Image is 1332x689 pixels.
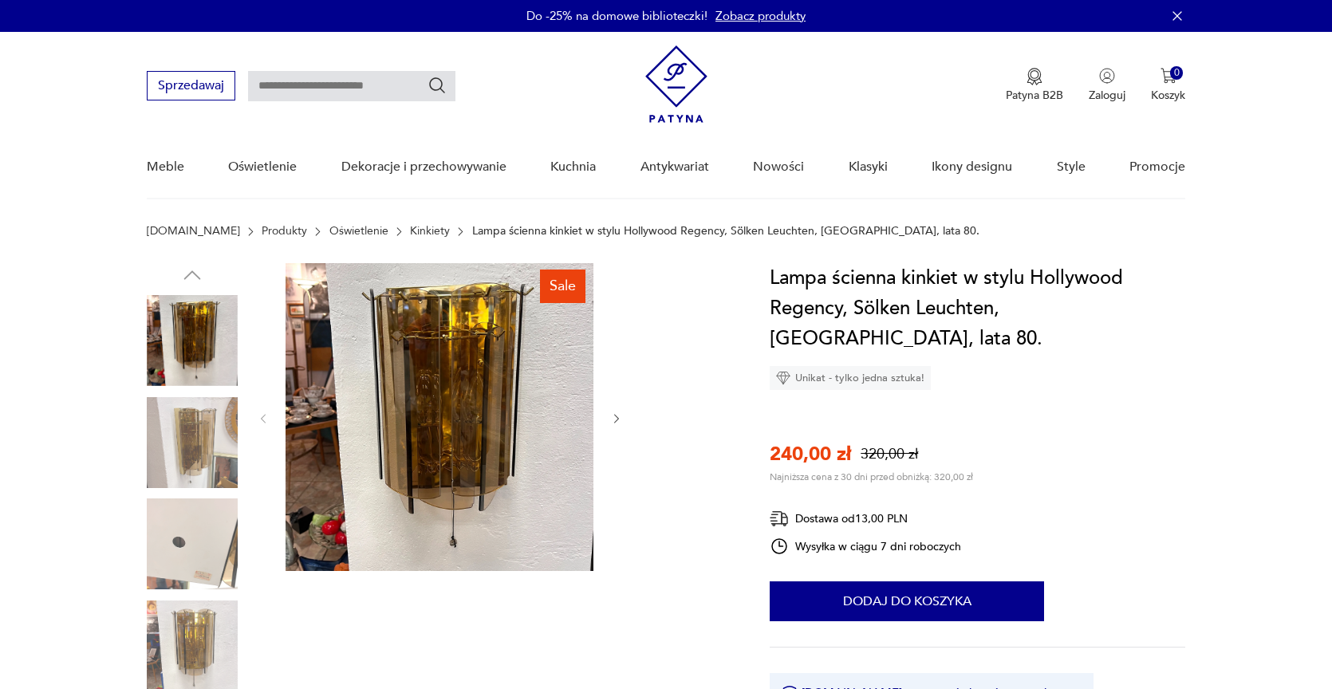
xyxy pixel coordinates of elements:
button: Zaloguj [1089,68,1125,103]
a: Style [1057,136,1086,198]
img: Zdjęcie produktu Lampa ścienna kinkiet w stylu Hollywood Regency, Sölken Leuchten, Niemcy, lata 80. [147,498,238,589]
h1: Lampa ścienna kinkiet w stylu Hollywood Regency, Sölken Leuchten, [GEOGRAPHIC_DATA], lata 80. [770,263,1185,354]
img: Ikona dostawy [770,509,789,529]
a: Oświetlenie [228,136,297,198]
a: Sprzedawaj [147,81,235,93]
p: 320,00 zł [861,444,918,464]
a: Meble [147,136,184,198]
button: 0Koszyk [1151,68,1185,103]
p: Lampa ścienna kinkiet w stylu Hollywood Regency, Sölken Leuchten, [GEOGRAPHIC_DATA], lata 80. [472,225,979,238]
img: Patyna - sklep z meblami i dekoracjami vintage [645,45,707,123]
a: Oświetlenie [329,225,388,238]
a: [DOMAIN_NAME] [147,225,240,238]
img: Ikona koszyka [1161,68,1176,84]
img: Zdjęcie produktu Lampa ścienna kinkiet w stylu Hollywood Regency, Sölken Leuchten, Niemcy, lata 80. [147,397,238,488]
button: Sprzedawaj [147,71,235,100]
a: Antykwariat [640,136,709,198]
a: Zobacz produkty [715,8,806,24]
div: Sale [540,270,585,303]
button: Szukaj [428,76,447,95]
a: Dekoracje i przechowywanie [341,136,506,198]
p: 240,00 zł [770,441,851,467]
div: Wysyłka w ciągu 7 dni roboczych [770,537,961,556]
img: Ikona medalu [1027,68,1042,85]
p: Zaloguj [1089,88,1125,103]
p: Do -25% na domowe biblioteczki! [526,8,707,24]
a: Produkty [262,225,307,238]
div: Dostawa od 13,00 PLN [770,509,961,529]
a: Ikony designu [932,136,1012,198]
a: Ikona medaluPatyna B2B [1006,68,1063,103]
img: Ikonka użytkownika [1099,68,1115,84]
p: Koszyk [1151,88,1185,103]
img: Zdjęcie produktu Lampa ścienna kinkiet w stylu Hollywood Regency, Sölken Leuchten, Niemcy, lata 80. [286,263,593,571]
button: Dodaj do koszyka [770,581,1044,621]
img: Zdjęcie produktu Lampa ścienna kinkiet w stylu Hollywood Regency, Sölken Leuchten, Niemcy, lata 80. [147,295,238,386]
a: Nowości [753,136,804,198]
div: Unikat - tylko jedna sztuka! [770,366,931,390]
button: Patyna B2B [1006,68,1063,103]
div: 0 [1170,66,1184,80]
a: Klasyki [849,136,888,198]
p: Najniższa cena z 30 dni przed obniżką: 320,00 zł [770,470,973,483]
a: Kinkiety [410,225,450,238]
a: Kuchnia [550,136,596,198]
img: Ikona diamentu [776,371,790,385]
p: Patyna B2B [1006,88,1063,103]
a: Promocje [1129,136,1185,198]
